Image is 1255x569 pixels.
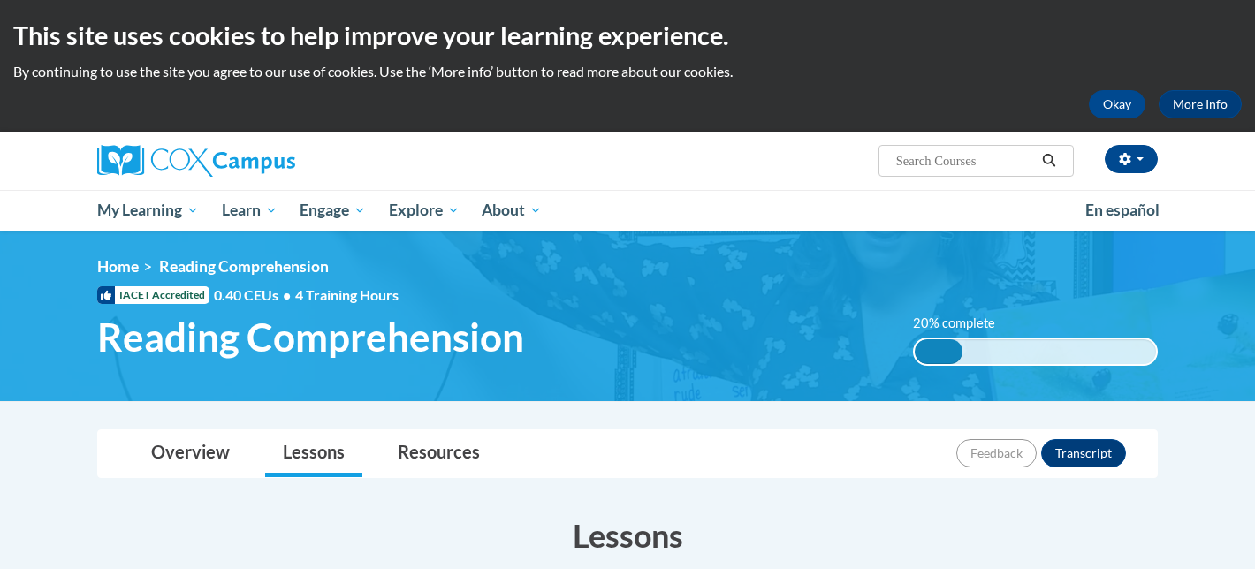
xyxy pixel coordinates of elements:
span: Engage [300,200,366,221]
input: Search Courses [894,150,1036,171]
span: About [482,200,542,221]
button: Search [1036,150,1062,171]
span: 0.40 CEUs [214,285,295,305]
span: Reading Comprehension [159,257,329,276]
span: En español [1085,201,1160,219]
h2: This site uses cookies to help improve your learning experience. [13,18,1242,53]
a: Explore [377,190,471,231]
p: By continuing to use the site you agree to our use of cookies. Use the ‘More info’ button to read... [13,62,1242,81]
div: Main menu [71,190,1184,231]
img: Cox Campus [97,145,295,177]
a: More Info [1159,90,1242,118]
button: Feedback [956,439,1037,467]
button: Transcript [1041,439,1126,467]
a: Lessons [265,430,362,477]
a: En español [1074,192,1171,229]
a: Cox Campus [97,145,433,177]
label: 20% complete [913,314,1015,333]
a: Learn [210,190,289,231]
span: Learn [222,200,278,221]
a: Engage [288,190,377,231]
span: • [283,286,291,303]
a: My Learning [86,190,210,231]
span: Explore [389,200,460,221]
div: 20% complete [915,339,963,364]
h3: Lessons [97,513,1158,558]
span: My Learning [97,200,199,221]
span: Reading Comprehension [97,314,524,360]
button: Okay [1089,90,1145,118]
button: Account Settings [1105,145,1158,173]
span: IACET Accredited [97,286,209,304]
a: About [471,190,554,231]
a: Overview [133,430,247,477]
span: 4 Training Hours [295,286,399,303]
a: Resources [380,430,498,477]
a: Home [97,257,139,276]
